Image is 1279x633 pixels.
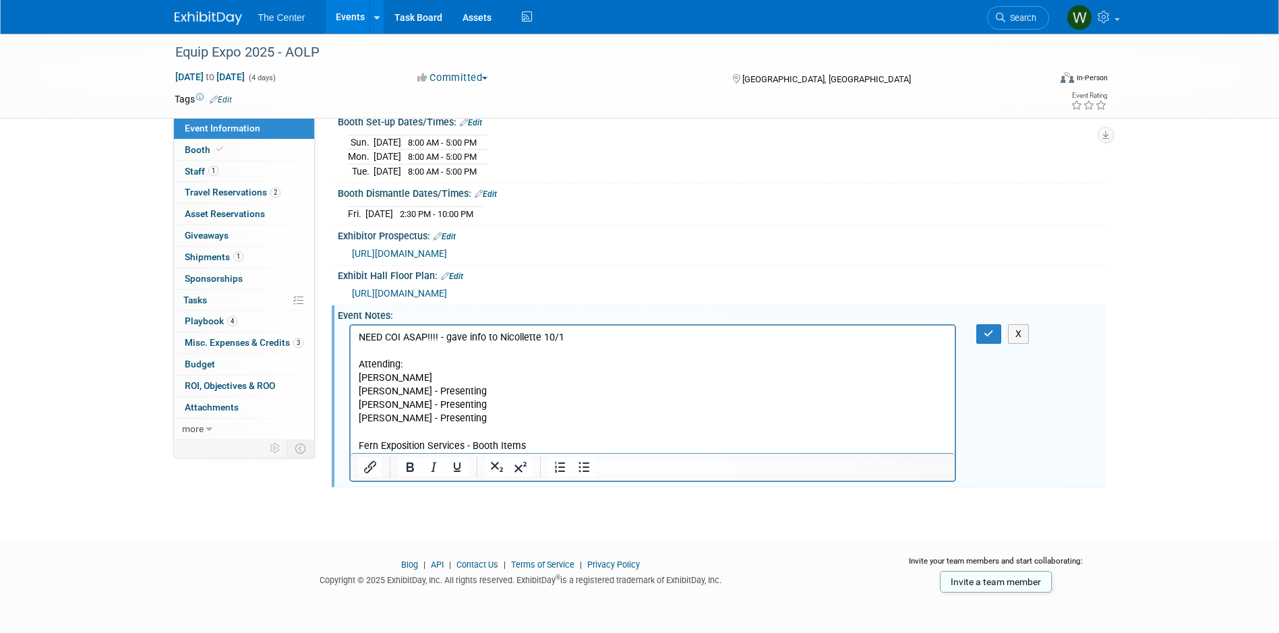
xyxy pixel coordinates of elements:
td: Toggle Event Tabs [287,440,314,457]
button: Subscript [485,458,508,477]
button: Bold [398,458,421,477]
div: Exhibit Hall Floor Plan: [338,266,1105,283]
button: X [1008,324,1030,344]
span: 1 [233,251,243,262]
a: Blog [401,560,418,570]
a: API [431,560,444,570]
button: Numbered list [549,458,572,477]
a: Edit [434,232,456,241]
span: Playbook [185,315,237,326]
span: (4 days) [247,73,276,82]
span: 4 [227,316,237,326]
a: Attachments [174,397,314,418]
a: Event Information [174,118,314,139]
a: Misc. Expenses & Credits3 [174,332,314,353]
a: more [174,419,314,440]
a: Terms of Service [511,560,574,570]
td: [DATE] [374,135,401,150]
span: Budget [185,359,215,369]
span: 8:00 AM - 5:00 PM [408,167,477,177]
a: Edit [210,95,232,104]
div: Booth Dismantle Dates/Times: [338,183,1105,201]
span: more [182,423,204,434]
span: Tasks [183,295,207,305]
button: Underline [446,458,469,477]
td: [DATE] [374,150,401,164]
a: Staff1 [174,161,314,182]
span: Misc. Expenses & Credits [185,337,303,348]
button: Bullet list [572,458,595,477]
span: Search [1005,13,1036,23]
td: Mon. [348,150,374,164]
div: Event Format [970,70,1108,90]
td: Tags [175,92,232,106]
span: 2 [270,187,280,198]
span: 2:30 PM - 10:00 PM [400,209,473,219]
td: Tue. [348,164,374,178]
a: [URL][DOMAIN_NAME] [352,248,447,259]
td: Fri. [348,206,365,220]
div: Event Notes: [338,305,1105,322]
img: Format-Inperson.png [1061,72,1074,83]
span: | [500,560,509,570]
span: Sponsorships [185,273,243,284]
span: [GEOGRAPHIC_DATA], [GEOGRAPHIC_DATA] [742,74,911,84]
div: Exhibitor Prospectus: [338,226,1105,243]
button: Insert/edit link [359,458,382,477]
a: Asset Reservations [174,204,314,224]
span: Booth [185,144,226,155]
span: Shipments [185,251,243,262]
a: Edit [475,189,497,199]
a: ROI, Objectives & ROO [174,375,314,396]
div: Equip Expo 2025 - AOLP [171,40,1029,65]
span: Asset Reservations [185,208,265,219]
span: 8:00 AM - 5:00 PM [408,152,477,162]
a: Contact Us [456,560,498,570]
a: Search [987,6,1049,30]
span: Attachments [185,402,239,413]
span: Event Information [185,123,260,133]
span: ROI, Objectives & ROO [185,380,275,391]
span: Staff [185,166,218,177]
div: Copyright © 2025 ExhibitDay, Inc. All rights reserved. ExhibitDay is a registered trademark of Ex... [175,571,868,586]
span: Giveaways [185,230,229,241]
a: Budget [174,354,314,375]
div: Invite your team members and start collaborating: [887,555,1105,576]
a: [URL][DOMAIN_NAME] [352,288,447,299]
button: Superscript [509,458,532,477]
div: Event Rating [1071,92,1107,99]
a: Tasks [174,290,314,311]
span: 1 [208,166,218,176]
td: [DATE] [365,206,393,220]
span: | [420,560,429,570]
button: Committed [413,71,493,85]
span: | [576,560,585,570]
span: [DATE] [DATE] [175,71,245,83]
a: Playbook4 [174,311,314,332]
a: Edit [441,272,463,281]
span: 3 [293,338,303,348]
i: Booth reservation complete [216,146,223,153]
td: [DATE] [374,164,401,178]
a: Shipments1 [174,247,314,268]
td: Sun. [348,135,374,150]
a: Invite a team member [940,571,1052,593]
span: | [446,560,454,570]
span: 8:00 AM - 5:00 PM [408,138,477,148]
button: Italic [422,458,445,477]
div: In-Person [1076,73,1108,83]
a: Edit [460,118,482,127]
a: Privacy Policy [587,560,640,570]
td: Personalize Event Tab Strip [264,440,287,457]
div: Booth Set-up Dates/Times: [338,112,1105,129]
img: ExhibitDay [175,11,242,25]
span: The Center [258,12,305,23]
iframe: Rich Text Area [351,326,955,453]
a: Travel Reservations2 [174,182,314,203]
a: Sponsorships [174,268,314,289]
sup: ® [556,574,560,581]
